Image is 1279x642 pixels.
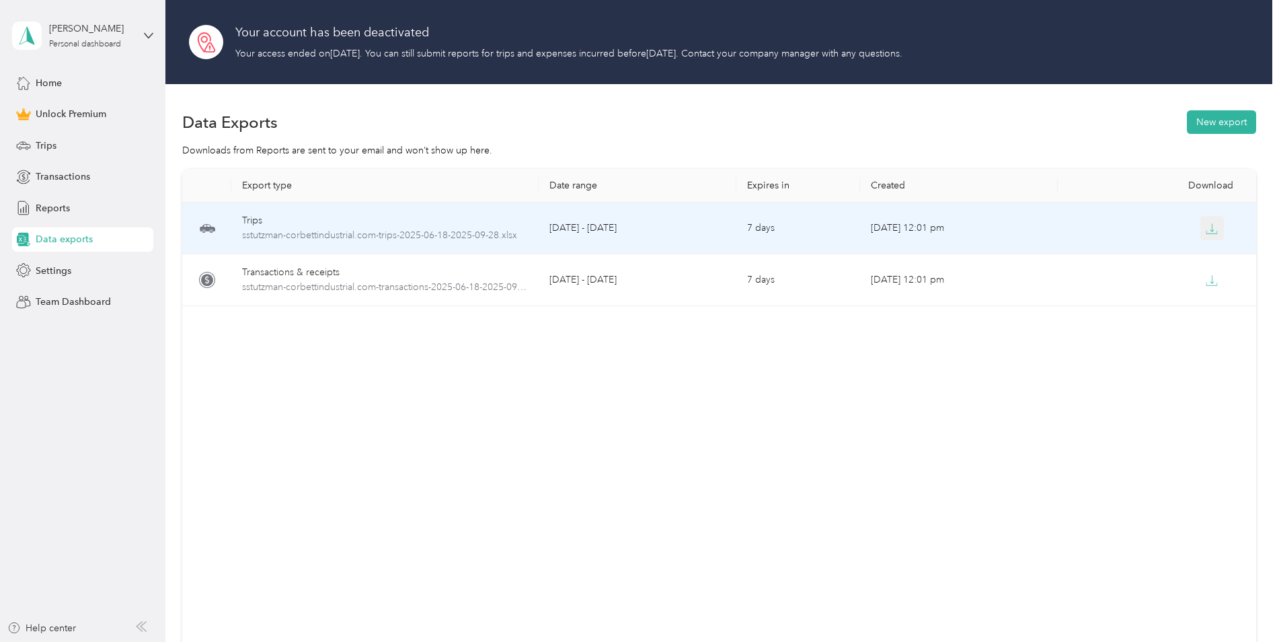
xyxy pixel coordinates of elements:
[860,254,1058,306] td: [DATE] 12:01 pm
[49,40,121,48] div: Personal dashboard
[36,170,90,184] span: Transactions
[1204,567,1279,642] iframe: Everlance-gr Chat Button Frame
[231,169,538,203] th: Export type
[539,203,736,254] td: [DATE] - [DATE]
[242,228,527,243] span: sstutzman-corbettindustrial.com-trips-2025-06-18-2025-09-28.xlsx
[36,76,62,90] span: Home
[242,265,527,280] div: Transactions & receipts
[736,169,860,203] th: Expires in
[235,46,902,61] p: Your access ended on [DATE] . You can still submit reports for trips and expenses incurred before...
[36,264,71,278] span: Settings
[242,213,527,228] div: Trips
[1069,180,1245,191] div: Download
[36,232,93,246] span: Data exports
[1187,110,1256,134] button: New export
[860,203,1058,254] td: [DATE] 12:01 pm
[539,169,736,203] th: Date range
[736,203,860,254] td: 7 days
[36,201,70,215] span: Reports
[36,295,111,309] span: Team Dashboard
[49,22,133,36] div: [PERSON_NAME]
[36,139,56,153] span: Trips
[235,24,902,42] h2: Your account has been deactivated
[736,254,860,306] td: 7 days
[7,621,76,635] button: Help center
[242,280,527,295] span: sstutzman-corbettindustrial.com-transactions-2025-06-18-2025-09-28.xlsx
[36,107,106,121] span: Unlock Premium
[182,115,278,129] h1: Data Exports
[860,169,1058,203] th: Created
[539,254,736,306] td: [DATE] - [DATE]
[182,143,1256,157] div: Downloads from Reports are sent to your email and won’t show up here.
